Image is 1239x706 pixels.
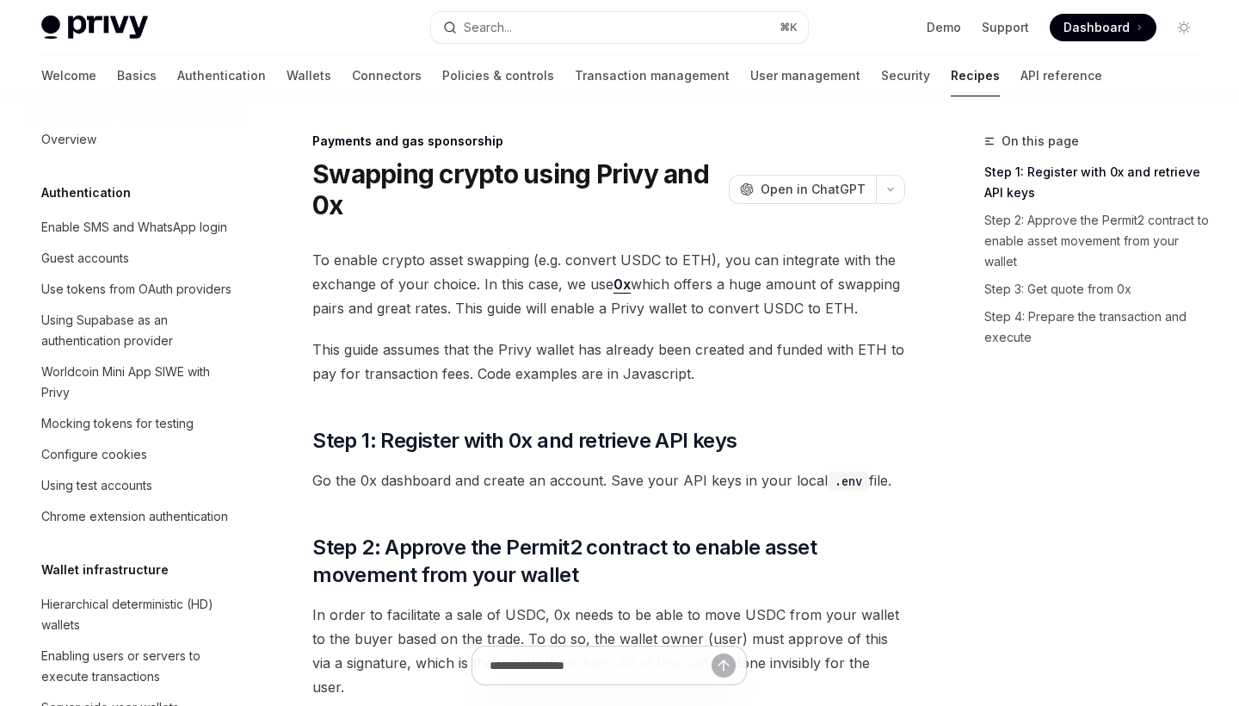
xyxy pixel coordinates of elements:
a: Chrome extension authentication [28,501,248,532]
span: This guide assumes that the Privy wallet has already been created and funded with ETH to pay for ... [312,338,905,386]
img: light logo [41,15,148,40]
a: Step 4: Prepare the transaction and execute [984,303,1211,351]
div: Use tokens from OAuth providers [41,279,231,300]
h5: Authentication [41,183,131,203]
a: Recipes [951,55,1000,96]
a: Step 2: Approve the Permit2 contract to enable asset movement from your wallet [984,207,1211,276]
a: Overview [28,124,248,155]
a: 0x [613,276,631,294]
a: Policies & controls [442,55,554,96]
h5: Wallet infrastructure [41,560,169,580]
a: Dashboard [1050,14,1156,41]
span: In order to facilitate a sale of USDC, 0x needs to be able to move USDC from your wallet to the b... [312,603,905,699]
a: Worldcoin Mini App SIWE with Privy [28,356,248,408]
a: Using test accounts [28,470,248,501]
a: Demo [927,19,961,36]
div: Enabling users or servers to execute transactions [41,646,237,687]
code: .env [828,472,869,491]
a: Connectors [352,55,422,96]
button: Search...⌘K [431,12,807,43]
span: To enable crypto asset swapping (e.g. convert USDC to ETH), you can integrate with the exchange o... [312,248,905,320]
span: ⌘ K [780,21,798,34]
div: Chrome extension authentication [41,506,228,527]
div: Configure cookies [41,444,147,465]
a: Authentication [177,55,266,96]
a: Step 3: Get quote from 0x [984,276,1211,303]
button: Send message [712,653,736,678]
a: Support [982,19,1029,36]
a: Security [881,55,930,96]
span: Open in ChatGPT [761,181,866,198]
div: Hierarchical deterministic (HD) wallets [41,594,237,635]
div: Overview [41,129,96,150]
div: Using Supabase as an authentication provider [41,310,237,351]
span: Step 1: Register with 0x and retrieve API keys [312,427,737,455]
div: Using test accounts [41,475,152,496]
a: Step 1: Register with 0x and retrieve API keys [984,158,1211,207]
a: Welcome [41,55,96,96]
a: Use tokens from OAuth providers [28,274,248,305]
a: Basics [117,55,157,96]
a: Configure cookies [28,439,248,470]
a: Enable SMS and WhatsApp login [28,212,248,243]
a: Guest accounts [28,243,248,274]
a: Transaction management [575,55,730,96]
h1: Swapping crypto using Privy and 0x [312,158,722,220]
span: Step 2: Approve the Permit2 contract to enable asset movement from your wallet [312,534,905,589]
span: On this page [1002,131,1079,152]
div: Guest accounts [41,248,129,269]
div: Enable SMS and WhatsApp login [41,217,227,238]
a: Wallets [287,55,331,96]
div: Mocking tokens for testing [41,413,194,434]
a: Hierarchical deterministic (HD) wallets [28,589,248,641]
a: User management [750,55,860,96]
span: Dashboard [1063,19,1130,36]
a: API reference [1020,55,1102,96]
span: Go the 0x dashboard and create an account. Save your API keys in your local file. [312,468,905,492]
button: Open in ChatGPT [729,175,876,204]
div: Payments and gas sponsorship [312,133,905,150]
button: Toggle dark mode [1170,14,1198,41]
a: Mocking tokens for testing [28,408,248,439]
a: Enabling users or servers to execute transactions [28,641,248,692]
a: Using Supabase as an authentication provider [28,305,248,356]
div: Worldcoin Mini App SIWE with Privy [41,362,237,403]
div: Search... [464,17,512,38]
